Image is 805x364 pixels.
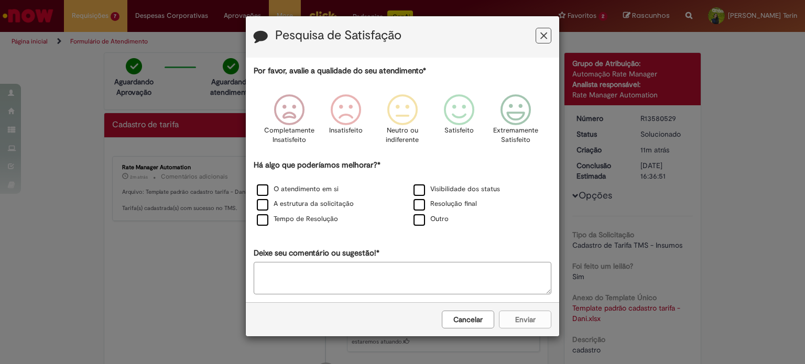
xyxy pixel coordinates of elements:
[414,199,477,209] label: Resolução final
[329,126,363,136] p: Insatisfeito
[257,214,338,224] label: Tempo de Resolução
[489,86,542,158] div: Extremamente Satisfeito
[414,184,500,194] label: Visibilidade dos status
[257,184,339,194] label: O atendimento em si
[384,126,421,145] p: Neutro ou indiferente
[444,126,474,136] p: Satisfeito
[442,311,494,328] button: Cancelar
[493,126,538,145] p: Extremamente Satisfeito
[254,248,379,259] label: Deixe seu comentário ou sugestão!*
[432,86,486,158] div: Satisfeito
[254,65,426,76] label: Por favor, avalie a qualidade do seu atendimento*
[257,199,354,209] label: A estrutura da solicitação
[254,160,551,227] div: Há algo que poderíamos melhorar?*
[376,86,429,158] div: Neutro ou indiferente
[275,29,401,42] label: Pesquisa de Satisfação
[264,126,314,145] p: Completamente Insatisfeito
[414,214,449,224] label: Outro
[262,86,316,158] div: Completamente Insatisfeito
[319,86,373,158] div: Insatisfeito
